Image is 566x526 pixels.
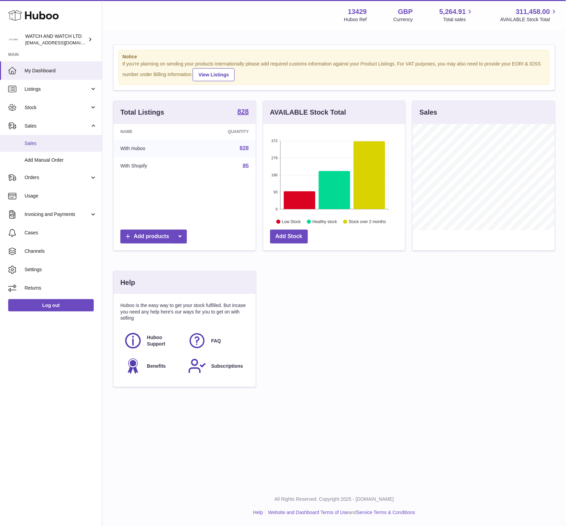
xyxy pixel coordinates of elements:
[120,302,249,322] p: Huboo is the easy way to get your stock fulfilled. But incase you need any help here's our ways f...
[25,140,97,147] span: Sales
[25,174,90,181] span: Orders
[114,124,190,140] th: Name
[273,190,278,194] text: 93
[120,108,164,117] h3: Total Listings
[516,7,550,16] span: 311,458.00
[25,211,90,218] span: Invoicing and Payments
[25,123,90,129] span: Sales
[393,16,413,23] div: Currency
[500,16,558,23] span: AVAILABLE Stock Total
[500,7,558,23] a: 311,458.00 AVAILABLE Stock Total
[25,33,87,46] div: WATCH AND WATCH LTD
[275,207,278,211] text: 0
[271,139,278,143] text: 372
[211,363,243,369] span: Subscriptions
[270,230,308,244] a: Add Stock
[419,108,437,117] h3: Sales
[253,510,263,515] a: Help
[344,16,367,23] div: Huboo Ref
[270,108,346,117] h3: AVAILABLE Stock Total
[147,363,166,369] span: Benefits
[114,140,190,157] td: With Huboo
[25,40,100,45] span: [EMAIL_ADDRESS][DOMAIN_NAME]
[114,157,190,175] td: With Shopify
[357,510,415,515] a: Service Terms & Conditions
[266,509,415,516] li: and
[312,219,337,224] text: Healthy stock
[147,334,180,347] span: Huboo Support
[188,357,245,375] a: Subscriptions
[120,278,135,287] h3: Help
[25,157,97,163] span: Add Manual Order
[237,108,249,116] a: 828
[8,34,18,45] img: baris@watchandwatch.co.uk
[188,332,245,350] a: FAQ
[122,61,546,81] div: If you're planning on sending your products internationally please add required customs informati...
[349,219,386,224] text: Stock over 2 months
[25,104,90,111] span: Stock
[124,332,181,350] a: Huboo Support
[440,7,466,16] span: 5,264.91
[211,338,221,344] span: FAQ
[120,230,187,244] a: Add products
[25,68,97,74] span: My Dashboard
[108,496,561,502] p: All Rights Reserved. Copyright 2025 - [DOMAIN_NAME]
[190,124,256,140] th: Quantity
[348,7,367,16] strong: 13429
[25,86,90,92] span: Listings
[193,68,235,81] a: View Listings
[443,16,474,23] span: Total sales
[440,7,474,23] a: 5,264.91 Total sales
[122,54,546,60] strong: Notice
[25,248,97,254] span: Channels
[25,285,97,291] span: Returns
[240,145,249,151] a: 828
[237,108,249,115] strong: 828
[268,510,348,515] a: Website and Dashboard Terms of Use
[25,266,97,273] span: Settings
[25,230,97,236] span: Cases
[243,163,249,169] a: 85
[398,7,413,16] strong: GBP
[8,299,94,311] a: Log out
[282,219,301,224] text: Low Stock
[124,357,181,375] a: Benefits
[271,156,278,160] text: 279
[25,193,97,199] span: Usage
[271,173,278,177] text: 186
